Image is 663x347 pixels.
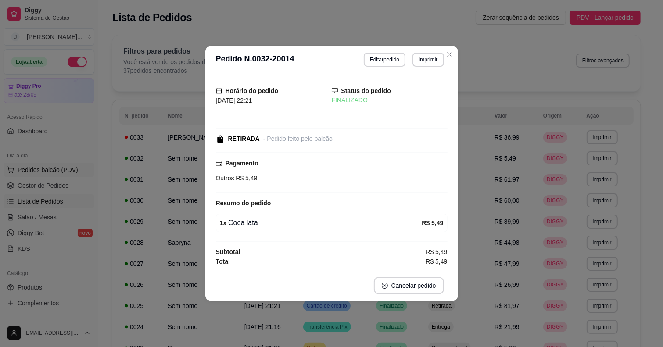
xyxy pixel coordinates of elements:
button: Close [442,47,456,61]
strong: Resumo do pedido [216,200,271,207]
div: Coca lata [220,218,422,228]
span: R$ 5,49 [426,247,447,257]
strong: Pagamento [226,160,258,167]
span: R$ 5,49 [234,175,258,182]
strong: R$ 5,49 [422,219,443,226]
strong: Total [216,258,230,265]
div: - Pedido feito pelo balcão [263,134,333,143]
div: FINALIZADO [332,96,448,105]
h3: Pedido N. 0032-20014 [216,53,294,67]
span: calendar [216,88,222,94]
span: desktop [332,88,338,94]
strong: 1 x [220,219,227,226]
span: Outros [216,175,234,182]
span: R$ 5,49 [426,257,447,266]
strong: Status do pedido [341,87,391,94]
div: RETIRADA [228,134,260,143]
button: Editarpedido [364,53,405,67]
span: close-circle [382,283,388,289]
button: Imprimir [412,53,444,67]
span: credit-card [216,160,222,166]
strong: Subtotal [216,248,240,255]
button: close-circleCancelar pedido [374,277,444,294]
strong: Horário do pedido [226,87,279,94]
span: [DATE] 22:21 [216,97,252,104]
